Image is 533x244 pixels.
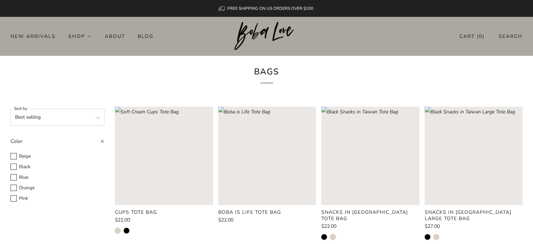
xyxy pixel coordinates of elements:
label: Pink [11,194,104,203]
a: Boba is Life Tote Bag [218,209,316,216]
a: Black Snacks in Taiwan Large Tote Bag Loading image: Black Snacks in Taiwan Large Tote Bag [425,107,522,205]
span: FREE SHIPPING ON US ORDERS OVER $100 [227,6,313,11]
product-card-title: Snacks in [GEOGRAPHIC_DATA] Large Tote Bag [425,209,511,222]
span: $22.00 [321,223,336,230]
product-card-title: Snacks in [GEOGRAPHIC_DATA] Tote Bag [321,209,408,222]
items-count: 0 [479,33,483,40]
a: New Arrivals [11,31,56,42]
a: Shop [68,31,92,42]
a: Cups Tote Bag [115,209,213,216]
a: Snacks in [GEOGRAPHIC_DATA] Tote Bag [321,209,419,222]
a: Soft Cream Cups Tote Bag Loading image: Soft Cream Cups Tote Bag [115,107,213,205]
a: Snacks in [GEOGRAPHIC_DATA] Large Tote Bag [425,209,522,222]
label: Black [11,163,104,171]
a: $22.00 [115,218,213,223]
a: Boba Love [234,22,299,51]
h1: Bags [170,64,363,84]
product-card-title: Cups Tote Bag [115,209,157,216]
span: Color [11,138,22,145]
span: $22.00 [115,217,130,223]
a: Blog [138,31,153,42]
a: Black Snacks in Taiwan Tote Bag Loading image: Black Snacks in Taiwan Tote Bag [321,107,419,205]
a: $22.00 [321,224,419,229]
label: Blue [11,173,104,182]
summary: Color [11,136,104,151]
a: $27.00 [425,224,522,229]
a: Boba is Life Tote Bag Loading image: Boba is Life Tote Bag [218,107,316,205]
a: $22.00 [218,218,316,223]
product-card-title: Boba is Life Tote Bag [218,209,281,216]
label: Beige [11,152,104,160]
span: $27.00 [425,223,440,230]
label: Orange [11,184,104,192]
a: Cart [459,31,485,42]
a: About [105,31,125,42]
span: $22.00 [218,217,233,223]
img: Boba Love [234,22,299,51]
a: Search [499,31,522,42]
